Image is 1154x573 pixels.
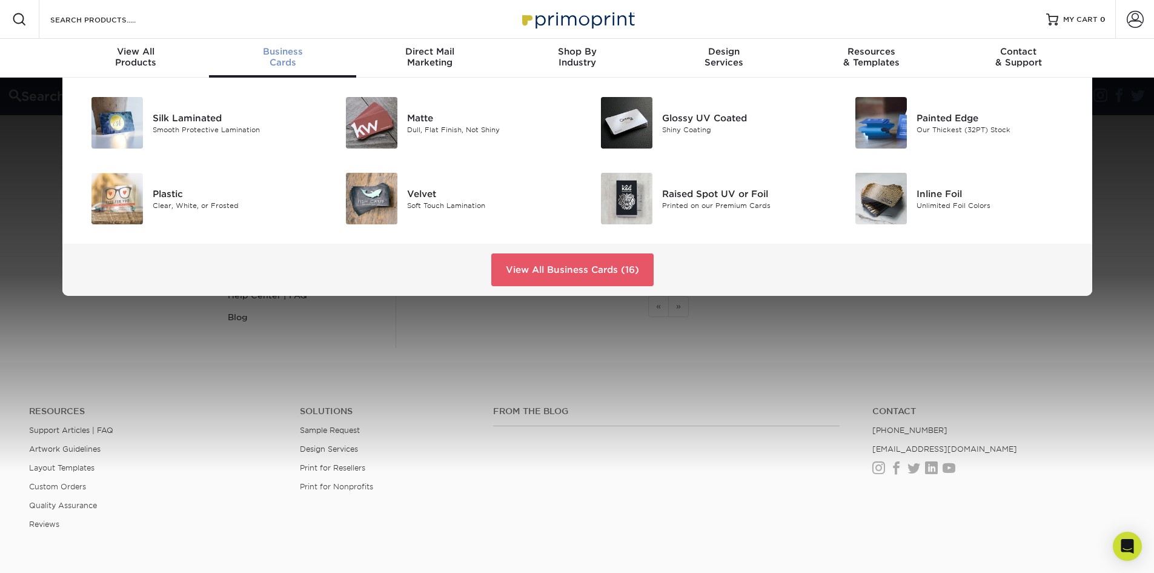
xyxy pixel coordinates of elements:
a: DesignServices [651,39,798,78]
div: Painted Edge [917,111,1077,124]
div: Products [62,46,210,68]
div: Soft Touch Lamination [407,200,568,210]
a: View All Business Cards (16) [491,253,654,286]
img: Primoprint [517,6,638,32]
img: Matte Business Cards [346,97,397,149]
div: & Support [945,46,1092,68]
div: Velvet [407,187,568,200]
span: MY CART [1063,15,1098,25]
div: Silk Laminated [153,111,313,124]
a: Quality Assurance [29,501,97,510]
a: Print for Nonprofits [300,482,373,491]
div: Glossy UV Coated [662,111,823,124]
div: Dull, Flat Finish, Not Shiny [407,124,568,135]
div: Shiny Coating [662,124,823,135]
img: Inline Foil Business Cards [855,173,907,224]
a: Direct MailMarketing [356,39,503,78]
span: Shop By [503,46,651,57]
img: Painted Edge Business Cards [855,97,907,149]
a: Contact& Support [945,39,1092,78]
img: Plastic Business Cards [91,173,143,224]
div: Clear, White, or Frosted [153,200,313,210]
div: Raised Spot UV or Foil [662,187,823,200]
div: Cards [209,46,356,68]
a: Painted Edge Business Cards Painted Edge Our Thickest (32PT) Stock [841,92,1078,153]
a: Resources& Templates [798,39,945,78]
a: Glossy UV Coated Business Cards Glossy UV Coated Shiny Coating [586,92,823,153]
a: Shop ByIndustry [503,39,651,78]
span: Business [209,46,356,57]
a: Silk Laminated Business Cards Silk Laminated Smooth Protective Lamination [77,92,314,153]
div: & Templates [798,46,945,68]
a: Matte Business Cards Matte Dull, Flat Finish, Not Shiny [331,92,568,153]
span: Design [651,46,798,57]
div: Printed on our Premium Cards [662,200,823,210]
a: Custom Orders [29,482,86,491]
div: Our Thickest (32PT) Stock [917,124,1077,135]
a: Velvet Business Cards Velvet Soft Touch Lamination [331,168,568,229]
img: Glossy UV Coated Business Cards [601,97,652,149]
span: Direct Mail [356,46,503,57]
a: Reviews [29,520,59,529]
div: Services [651,46,798,68]
a: Raised Spot UV or Foil Business Cards Raised Spot UV or Foil Printed on our Premium Cards [586,168,823,229]
a: BusinessCards [209,39,356,78]
div: Marketing [356,46,503,68]
input: SEARCH PRODUCTS..... [49,12,167,27]
a: Inline Foil Business Cards Inline Foil Unlimited Foil Colors [841,168,1078,229]
img: Raised Spot UV or Foil Business Cards [601,173,652,224]
a: View AllProducts [62,39,210,78]
img: Velvet Business Cards [346,173,397,224]
span: Resources [798,46,945,57]
a: Plastic Business Cards Plastic Clear, White, or Frosted [77,168,314,229]
div: Smooth Protective Lamination [153,124,313,135]
img: Silk Laminated Business Cards [91,97,143,149]
span: 0 [1100,15,1106,24]
div: Matte [407,111,568,124]
span: Contact [945,46,1092,57]
span: View All [62,46,210,57]
div: Open Intercom Messenger [1113,532,1142,561]
div: Unlimited Foil Colors [917,200,1077,210]
div: Inline Foil [917,187,1077,200]
div: Industry [503,46,651,68]
iframe: Google Customer Reviews [3,536,103,569]
div: Plastic [153,187,313,200]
